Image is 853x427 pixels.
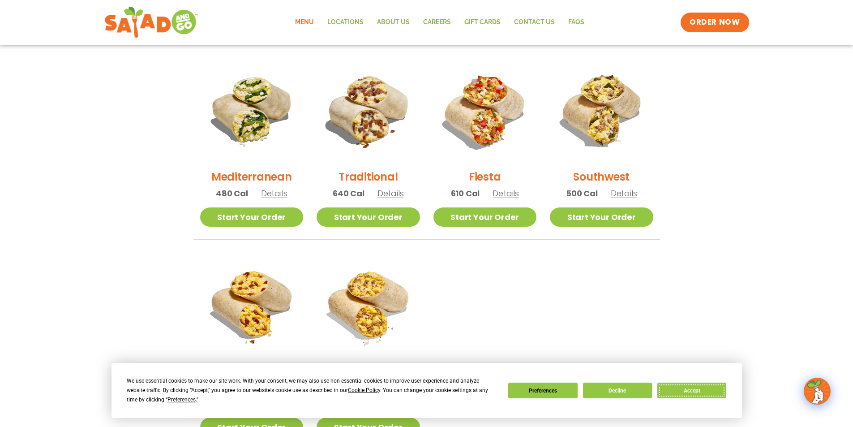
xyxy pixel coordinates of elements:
img: Product photo for Turkey Sausage, Egg & Cheese [317,253,420,357]
span: Details [377,188,404,199]
img: new-SAG-logo-768×292 [104,4,199,40]
span: Details [611,188,637,199]
div: Cookie Consent Prompt [111,363,742,418]
a: GIFT CARDS [458,12,507,33]
a: Start Your Order [200,207,304,227]
a: Menu [288,12,321,33]
h2: Traditional [339,169,398,185]
a: Locations [321,12,370,33]
img: Product photo for Bacon, Egg & Cheese [200,253,304,357]
a: Start Your Order [317,207,420,227]
h2: Southwest [573,169,630,185]
a: Start Your Order [550,207,653,227]
button: Decline [583,383,652,398]
img: Product photo for Traditional [317,59,420,162]
a: ORDER NOW [681,13,749,32]
span: Details [493,188,519,199]
img: Product photo for Fiesta [433,59,537,162]
img: Product photo for Mediterranean Breakfast Burrito [200,59,304,162]
h2: Fiesta [469,169,501,185]
img: Product photo for Southwest [550,59,653,162]
a: FAQs [562,12,591,33]
span: 610 Cal [451,187,480,199]
div: We use essential cookies to make our site work. With your consent, we may also use non-essential ... [127,376,497,405]
button: Preferences [508,383,577,398]
span: Details [261,188,287,199]
span: 640 Cal [333,187,364,199]
h2: Mediterranean [211,169,292,185]
span: ORDER NOW [690,17,740,28]
nav: Menu [288,12,591,33]
a: About Us [370,12,416,33]
span: Cookie Policy [348,387,380,393]
button: Accept [657,383,726,398]
a: Contact Us [507,12,562,33]
span: 500 Cal [566,187,598,199]
span: 480 Cal [216,187,248,199]
a: Careers [416,12,458,33]
a: Start Your Order [433,207,537,227]
span: Preferences [167,397,196,403]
